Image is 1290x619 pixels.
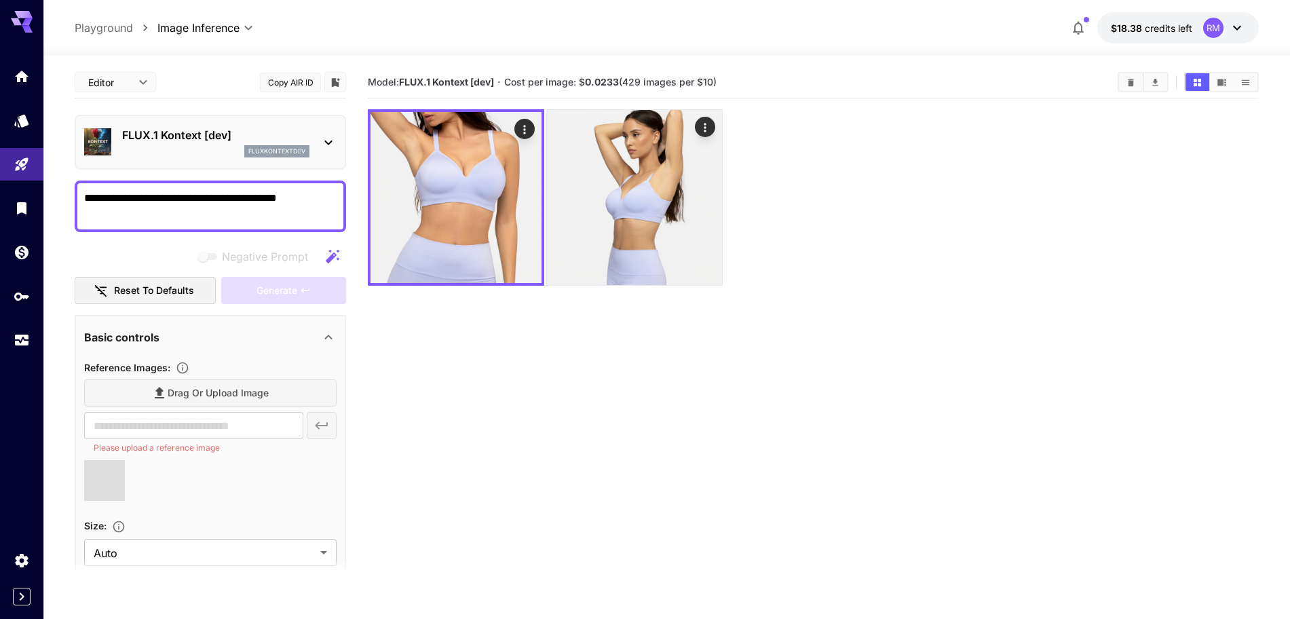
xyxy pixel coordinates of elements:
[1097,12,1259,43] button: $18.378RM
[75,277,216,305] button: Reset to defaults
[497,74,501,90] p: ·
[94,441,294,455] p: Please upload a reference image
[329,74,341,90] button: Add to library
[75,20,133,36] a: Playground
[88,75,130,90] span: Editor
[695,117,715,137] div: Actions
[399,76,494,88] b: FLUX.1 Kontext [dev]
[514,119,535,139] div: Actions
[1234,73,1257,91] button: Show images in list view
[107,520,131,533] button: Adjust the dimensions of the generated image by specifying its width and height in pixels, or sel...
[84,321,337,354] div: Basic controls
[1210,73,1234,91] button: Show images in video view
[1185,73,1209,91] button: Show images in grid view
[84,121,337,163] div: FLUX.1 Kontext [dev]fluxkontextdev
[14,332,30,349] div: Usage
[13,588,31,605] button: Expand sidebar
[14,288,30,305] div: API Keys
[122,127,309,143] p: FLUX.1 Kontext [dev]
[84,520,107,531] span: Size :
[1145,22,1192,34] span: credits left
[14,244,30,261] div: Wallet
[222,248,308,265] span: Negative Prompt
[195,248,319,265] span: Negative prompts are not compatible with the selected model.
[260,73,321,92] button: Copy AIR ID
[14,68,30,85] div: Home
[371,112,542,283] img: Z
[14,156,30,173] div: Playground
[84,362,170,373] span: Reference Images :
[248,147,305,156] p: fluxkontextdev
[14,112,30,129] div: Models
[14,200,30,217] div: Library
[94,545,315,561] span: Auto
[1143,73,1167,91] button: Download All
[221,277,346,305] div: Please upload a reference image
[1184,72,1259,92] div: Show images in grid viewShow images in video viewShow images in list view
[75,20,157,36] nav: breadcrumb
[157,20,240,36] span: Image Inference
[585,76,619,88] b: 0.0233
[1111,21,1192,35] div: $18.378
[1119,73,1143,91] button: Clear Images
[368,76,494,88] span: Model:
[1111,22,1145,34] span: $18.38
[547,110,722,285] img: 9k=
[84,329,159,345] p: Basic controls
[504,76,717,88] span: Cost per image: $ (429 images per $10)
[170,361,195,375] button: Upload a reference image to guide the result. This is needed for Image-to-Image or Inpainting. Su...
[1118,72,1169,92] div: Clear ImagesDownload All
[1203,18,1223,38] div: RM
[14,552,30,569] div: Settings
